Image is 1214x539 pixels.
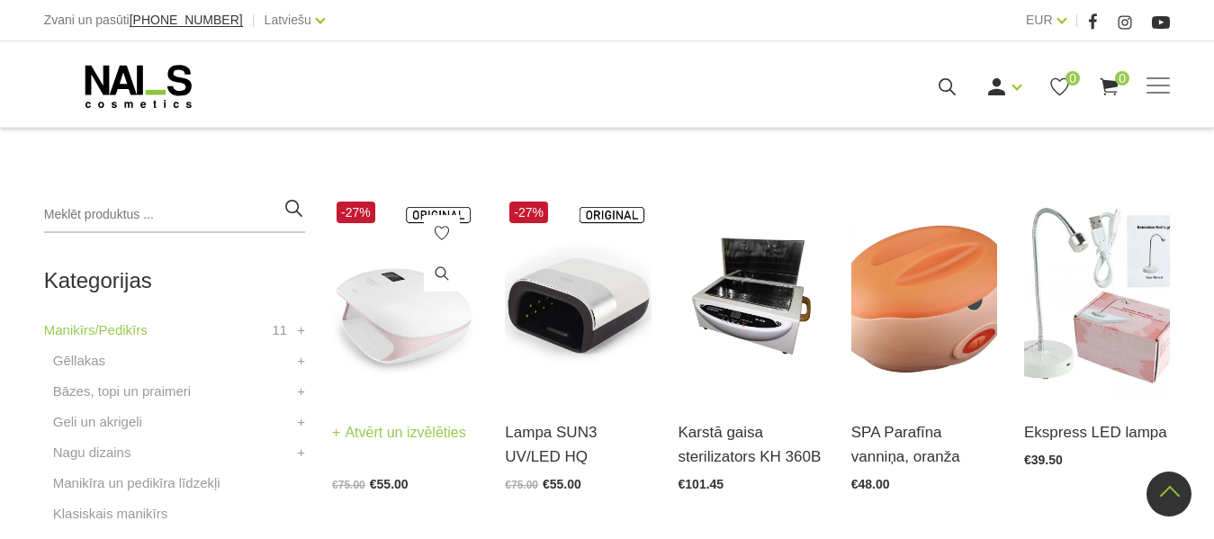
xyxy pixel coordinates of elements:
span: €55.00 [543,477,581,491]
a: SPA Parafīna vanniņa, oranža [851,420,997,469]
a: Manikīra un pedikīra līdzekļi [53,472,220,494]
img: Karstā gaisa sterilizatoru var izmantot skaistumkopšanas salonos, manikīra kabinetos, ēdināšanas ... [679,197,824,398]
span: 11 [272,319,287,341]
a: EUR [1026,9,1053,31]
a: + [297,381,305,402]
img: Modelis: SUNUV 3Jauda: 48WViļņu garums: 365+405nmKalpošanas ilgums: 50000 HRSPogas vadība:10s/30s... [505,197,651,398]
span: €75.00 [505,479,538,491]
span: 0 [1066,71,1080,85]
a: + [297,411,305,433]
h2: Kategorijas [44,269,305,292]
a: Klasiskais manikīrs [53,503,168,525]
a: 0 [1098,76,1120,98]
img: Parafīna vanniņa roku un pēdu procedūrām. Parafīna aplikācijas momentāli padara ādu ļoti zīdainu,... [851,197,997,398]
span: €48.00 [851,477,890,491]
a: Gēllakas [53,350,105,372]
a: Latviešu [265,9,311,31]
a: Atvērt un izvēlēties [332,420,466,445]
span: | [1075,9,1079,31]
span: -27% [337,202,375,223]
a: Bāzes, topi un praimeri [53,381,191,402]
img: Tips:UV LAMPAZīmola nosaukums:SUNUVModeļa numurs: SUNUV4Profesionālā UV/Led lampa.Garantija: 1 ga... [332,197,478,398]
span: €75.00 [332,479,365,491]
a: Ekspress LED lampa [1024,420,1170,445]
a: Manikīrs/Pedikīrs [44,319,148,341]
a: + [297,319,305,341]
input: Meklēt produktus ... [44,197,305,233]
a: Lampa SUN3 UV/LED HQ [505,420,651,469]
a: 0 [1048,76,1071,98]
a: Nagu dizains [53,442,131,463]
a: + [297,442,305,463]
a: [PHONE_NUMBER] [130,13,243,27]
span: -27% [509,202,548,223]
span: | [252,9,256,31]
a: Geli un akrigeli [53,411,142,433]
span: 0 [1115,71,1129,85]
span: €55.00 [370,477,409,491]
span: €101.45 [679,477,724,491]
div: Zvani un pasūti [44,9,243,31]
a: Karstā gaisa sterilizators KH 360B [679,420,824,469]
a: + [297,350,305,372]
img: Ekspress LED lampa.Ideāli piemērota šī brīža aktuālākajai gēla nagu pieaudzēšanas metodei - ekspr... [1024,197,1170,398]
span: €39.50 [1024,453,1063,467]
